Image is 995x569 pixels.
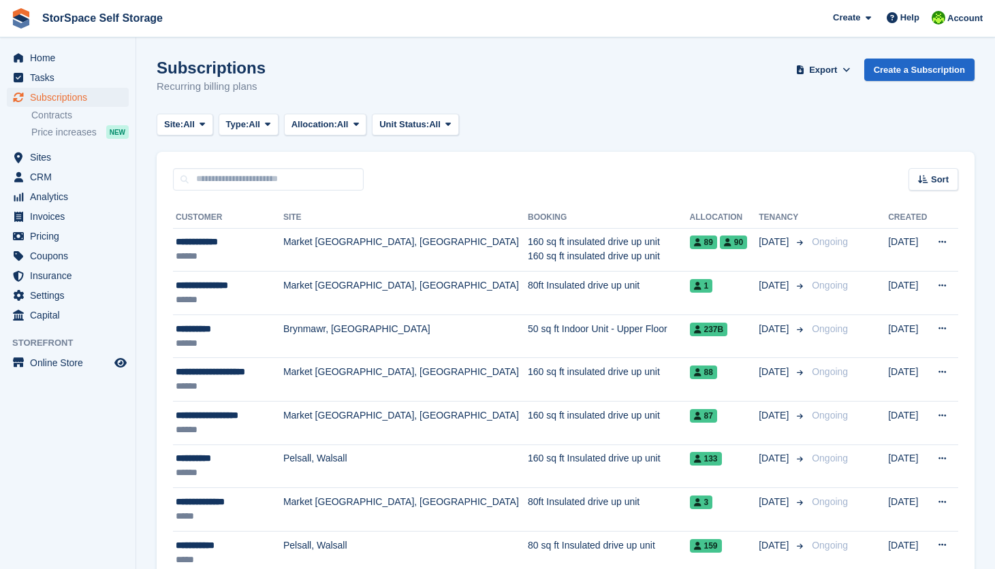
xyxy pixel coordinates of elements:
th: Booking [528,207,690,229]
td: Market [GEOGRAPHIC_DATA], [GEOGRAPHIC_DATA] [283,272,528,315]
span: Subscriptions [30,88,112,107]
span: [DATE] [759,365,791,379]
button: Site: All [157,114,213,136]
span: Ongoing [812,496,848,507]
span: Invoices [30,207,112,226]
th: Created [888,207,928,229]
span: [DATE] [759,538,791,553]
th: Tenancy [759,207,806,229]
a: menu [7,207,129,226]
span: 87 [690,409,717,423]
a: StorSpace Self Storage [37,7,168,29]
span: 88 [690,365,717,379]
span: Create [833,11,860,25]
a: Price increases NEW [31,125,129,140]
span: Ongoing [812,540,848,551]
span: Tasks [30,68,112,87]
span: Allocation: [291,118,337,131]
a: menu [7,167,129,186]
td: [DATE] [888,358,928,402]
p: Recurring billing plans [157,79,266,95]
span: Analytics [30,187,112,206]
div: NEW [106,125,129,139]
span: Export [809,63,837,77]
a: Contracts [31,109,129,122]
span: 89 [690,235,717,249]
button: Unit Status: All [372,114,458,136]
a: menu [7,48,129,67]
button: Export [793,59,853,81]
span: Price increases [31,126,97,139]
span: [DATE] [759,451,791,466]
td: [DATE] [888,272,928,315]
a: menu [7,286,129,305]
button: Type: All [219,114,279,136]
span: Account [947,12,983,25]
a: Preview store [112,355,129,371]
span: 90 [720,235,747,249]
td: Market [GEOGRAPHIC_DATA], [GEOGRAPHIC_DATA] [283,488,528,532]
a: menu [7,88,129,107]
a: menu [7,148,129,167]
span: 133 [690,452,722,466]
img: stora-icon-8386f47178a22dfd0bd8f6a31ec36ba5ce8667c1dd55bd0f319d3a0aa187defe.svg [11,8,31,29]
span: All [337,118,349,131]
span: [DATE] [759,495,791,509]
span: Ongoing [812,410,848,421]
span: Storefront [12,336,136,350]
img: paul catt [932,11,945,25]
td: Market [GEOGRAPHIC_DATA], [GEOGRAPHIC_DATA] [283,358,528,402]
span: Ongoing [812,453,848,464]
span: 159 [690,539,722,553]
span: Sites [30,148,112,167]
a: menu [7,266,129,285]
td: Market [GEOGRAPHIC_DATA], [GEOGRAPHIC_DATA] [283,228,528,272]
th: Site [283,207,528,229]
span: All [183,118,195,131]
span: 237b [690,323,728,336]
th: Allocation [690,207,759,229]
a: menu [7,187,129,206]
span: Capital [30,306,112,325]
th: Customer [173,207,283,229]
span: Type: [226,118,249,131]
h1: Subscriptions [157,59,266,77]
span: Insurance [30,266,112,285]
span: Settings [30,286,112,305]
td: 160 sq ft Insulated drive up unit [528,444,690,488]
span: Online Store [30,353,112,372]
td: [DATE] [888,402,928,445]
span: All [249,118,260,131]
button: Allocation: All [284,114,367,136]
a: Create a Subscription [864,59,975,81]
span: Ongoing [812,323,848,334]
span: Help [900,11,919,25]
td: Pelsall, Walsall [283,444,528,488]
a: menu [7,227,129,246]
td: 80ft Insulated drive up unit [528,488,690,532]
span: Ongoing [812,366,848,377]
td: [DATE] [888,444,928,488]
a: menu [7,246,129,265]
td: 160 sq ft insulated drive up unit [528,358,690,402]
td: 160 sq ft insulated drive up unit [528,402,690,445]
span: Ongoing [812,236,848,247]
span: CRM [30,167,112,186]
td: 80ft Insulated drive up unit [528,272,690,315]
span: Unit Status: [379,118,429,131]
span: 3 [690,495,713,509]
td: Brynmawr, [GEOGRAPHIC_DATA] [283,314,528,358]
span: Site: [164,118,183,131]
td: Market [GEOGRAPHIC_DATA], [GEOGRAPHIC_DATA] [283,402,528,445]
td: [DATE] [888,314,928,358]
span: [DATE] [759,322,791,336]
span: 1 [690,279,713,293]
td: 160 sq ft insulated drive up unit 160 sq ft insulated drive up unit [528,228,690,272]
a: menu [7,68,129,87]
a: menu [7,306,129,325]
span: Sort [931,173,949,186]
span: All [429,118,441,131]
td: 50 sq ft Indoor Unit - Upper Floor [528,314,690,358]
span: Home [30,48,112,67]
span: Ongoing [812,280,848,291]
